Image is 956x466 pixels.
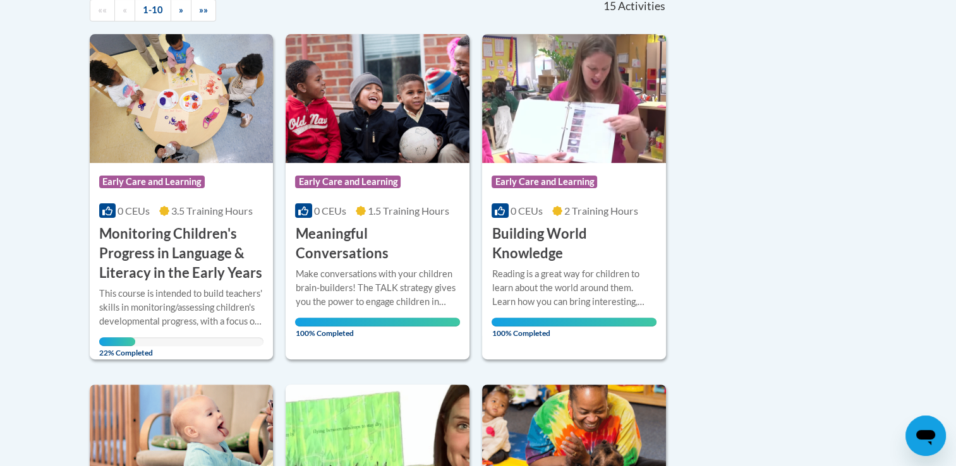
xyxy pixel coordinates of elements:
span: »» [199,4,208,15]
span: 1.5 Training Hours [368,205,449,217]
span: 0 CEUs [314,205,346,217]
h3: Building World Knowledge [492,224,656,263]
h3: Monitoring Children's Progress in Language & Literacy in the Early Years [99,224,264,282]
div: Your progress [295,318,460,326]
div: Your progress [492,318,656,326]
span: Early Care and Learning [99,176,205,188]
iframe: Button to launch messaging window [905,415,946,456]
a: Course LogoEarly Care and Learning0 CEUs3.5 Training Hours Monitoring Children's Progress in Lang... [90,34,274,359]
span: » [179,4,183,15]
span: 3.5 Training Hours [171,205,253,217]
div: Reading is a great way for children to learn about the world around them. Learn how you can bring... [492,267,656,309]
span: 100% Completed [295,318,460,338]
span: Early Care and Learning [295,176,401,188]
a: Course LogoEarly Care and Learning0 CEUs2 Training Hours Building World KnowledgeReading is a gre... [482,34,666,359]
h3: Meaningful Conversations [295,224,460,263]
span: Early Care and Learning [492,176,597,188]
img: Course Logo [90,34,274,163]
a: Course LogoEarly Care and Learning0 CEUs1.5 Training Hours Meaningful ConversationsMake conversat... [286,34,469,359]
span: 2 Training Hours [564,205,638,217]
span: «« [98,4,107,15]
span: 100% Completed [492,318,656,338]
span: 0 CEUs [511,205,543,217]
img: Course Logo [286,34,469,163]
div: This course is intended to build teachers' skills in monitoring/assessing children's developmenta... [99,287,264,328]
div: Your progress [99,337,135,346]
span: 0 CEUs [118,205,150,217]
span: 22% Completed [99,337,135,357]
img: Course Logo [482,34,666,163]
div: Make conversations with your children brain-builders! The TALK strategy gives you the power to en... [295,267,460,309]
span: « [123,4,127,15]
